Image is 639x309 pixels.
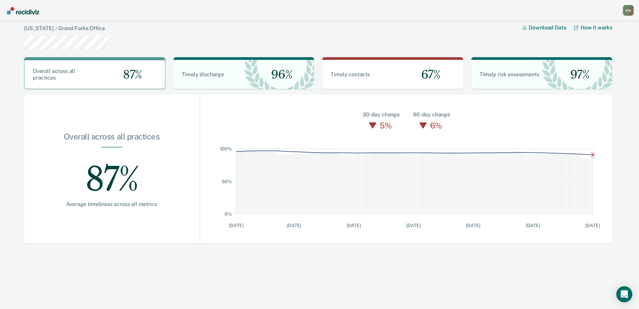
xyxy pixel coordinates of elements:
[623,5,634,16] div: K M
[585,223,600,228] text: [DATE]
[33,68,75,81] span: Overall across all practices
[466,223,480,228] text: [DATE]
[526,223,540,228] text: [DATE]
[45,201,178,207] div: Average timeliness across all metrics
[363,111,400,119] div: 30-day change
[118,68,142,82] span: 87%
[7,7,39,14] img: Recidiviz
[623,5,634,16] button: Profile dropdown button
[229,223,243,228] text: [DATE]
[565,68,590,82] span: 97%
[428,119,444,132] div: 6%
[416,68,440,82] span: 67%
[347,223,361,228] text: [DATE]
[522,24,574,31] button: Download Data
[616,286,632,302] div: Open Intercom Messenger
[378,119,393,132] div: 5%
[58,25,105,31] a: Grand Forks Office
[480,71,539,78] span: Timely risk assessments
[45,147,178,201] div: 87%
[331,71,370,78] span: Timely contacts
[53,26,58,31] span: /
[266,68,292,82] span: 96%
[182,71,224,78] span: Timely discharge
[24,25,53,31] a: [US_STATE]
[45,132,178,147] div: Overall across all practices
[287,223,301,228] text: [DATE]
[413,111,450,119] div: 90-day change
[574,24,612,31] a: How it works
[406,223,420,228] text: [DATE]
